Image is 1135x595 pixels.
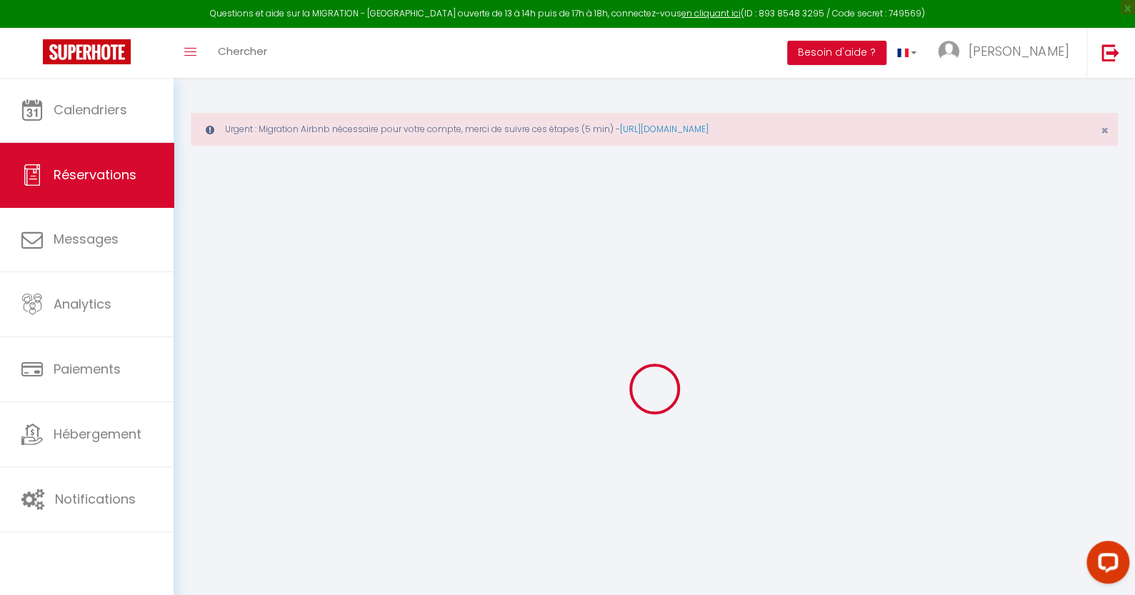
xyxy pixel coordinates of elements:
[938,41,959,62] img: ...
[681,7,741,19] a: en cliquant ici
[43,39,131,64] img: Super Booking
[787,41,886,65] button: Besoin d'aide ?
[54,101,127,119] span: Calendriers
[54,295,111,313] span: Analytics
[1101,44,1119,61] img: logout
[207,28,278,78] a: Chercher
[1075,535,1135,595] iframe: LiveChat chat widget
[54,230,119,248] span: Messages
[54,166,136,184] span: Réservations
[1101,121,1109,139] span: ×
[620,123,709,135] a: [URL][DOMAIN_NAME]
[218,44,267,59] span: Chercher
[191,113,1118,146] div: Urgent : Migration Airbnb nécessaire pour votre compte, merci de suivre ces étapes (5 min) -
[54,425,141,443] span: Hébergement
[1101,124,1109,137] button: Close
[969,42,1069,60] span: [PERSON_NAME]
[54,360,121,378] span: Paiements
[927,28,1086,78] a: ... [PERSON_NAME]
[55,490,136,508] span: Notifications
